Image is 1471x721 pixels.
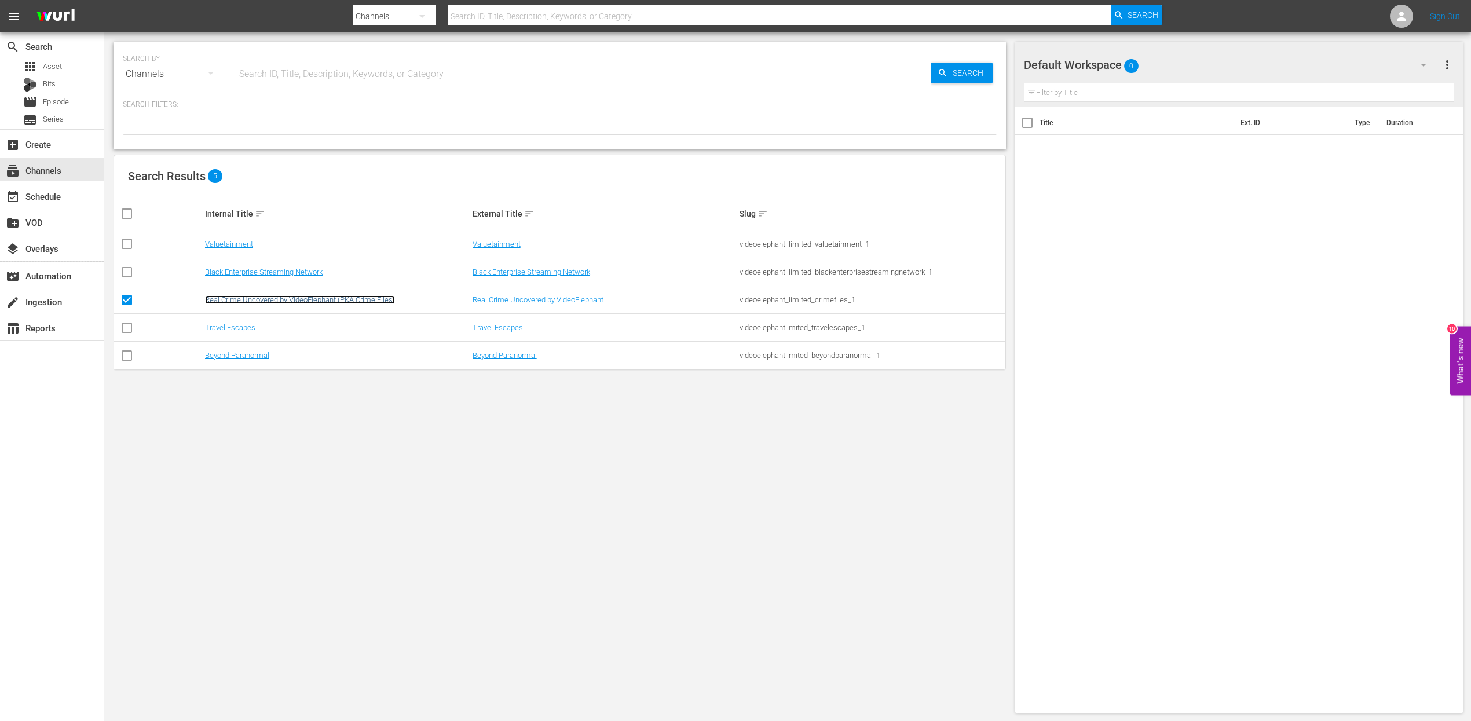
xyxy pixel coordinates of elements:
[43,61,62,72] span: Asset
[740,268,1004,276] div: videoelephant_limited_blackenterprisestreamingnetwork_1
[205,295,395,304] a: Real Crime Uncovered by VideoElephant (PKA Crime Files)
[1128,5,1158,25] span: Search
[473,351,537,360] a: Beyond Paranormal
[740,351,1004,360] div: videoelephantlimited_beyondparanormal_1
[524,208,535,219] span: sort
[473,268,590,276] a: Black Enterprise Streaming Network
[1440,58,1454,72] span: more_vert
[205,323,255,332] a: Travel Escapes
[1124,54,1139,78] span: 0
[205,268,323,276] a: Black Enterprise Streaming Network
[205,240,253,248] a: Valuetainment
[205,351,269,360] a: Beyond Paranormal
[1024,49,1437,81] div: Default Workspace
[758,208,768,219] span: sort
[473,240,521,248] a: Valuetainment
[1430,12,1460,21] a: Sign Out
[1234,107,1348,139] th: Ext. ID
[7,9,21,23] span: menu
[1440,51,1454,79] button: more_vert
[1040,107,1234,139] th: Title
[205,207,469,221] div: Internal Title
[1450,326,1471,395] button: Open Feedback Widget
[128,169,206,183] span: Search Results
[123,58,225,90] div: Channels
[473,295,603,304] a: Real Crime Uncovered by VideoElephant
[23,60,37,74] span: Asset
[23,95,37,109] span: Episode
[740,207,1004,221] div: Slug
[6,190,20,204] span: Schedule
[123,100,997,109] p: Search Filters:
[473,207,737,221] div: External Title
[208,169,222,183] span: 5
[1111,5,1162,25] button: Search
[255,208,265,219] span: sort
[6,269,20,283] span: Automation
[1348,107,1379,139] th: Type
[6,242,20,256] span: Overlays
[6,216,20,230] span: VOD
[43,114,64,125] span: Series
[473,323,523,332] a: Travel Escapes
[28,3,83,30] img: ans4CAIJ8jUAAAAAAAAAAAAAAAAAAAAAAAAgQb4GAAAAAAAAAAAAAAAAAAAAAAAAJMjXAAAAAAAAAAAAAAAAAAAAAAAAgAT5G...
[931,63,993,83] button: Search
[6,138,20,152] span: Create
[1447,324,1457,333] div: 10
[6,295,20,309] span: Ingestion
[740,295,1004,304] div: videoelephant_limited_crimefiles_1
[23,78,37,92] div: Bits
[6,321,20,335] span: Reports
[43,78,56,90] span: Bits
[23,113,37,127] span: Series
[6,40,20,54] span: Search
[948,63,993,83] span: Search
[1379,107,1449,139] th: Duration
[740,323,1004,332] div: videoelephantlimited_travelescapes_1
[43,96,69,108] span: Episode
[6,164,20,178] span: Channels
[740,240,1004,248] div: videoelephant_limited_valuetainment_1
